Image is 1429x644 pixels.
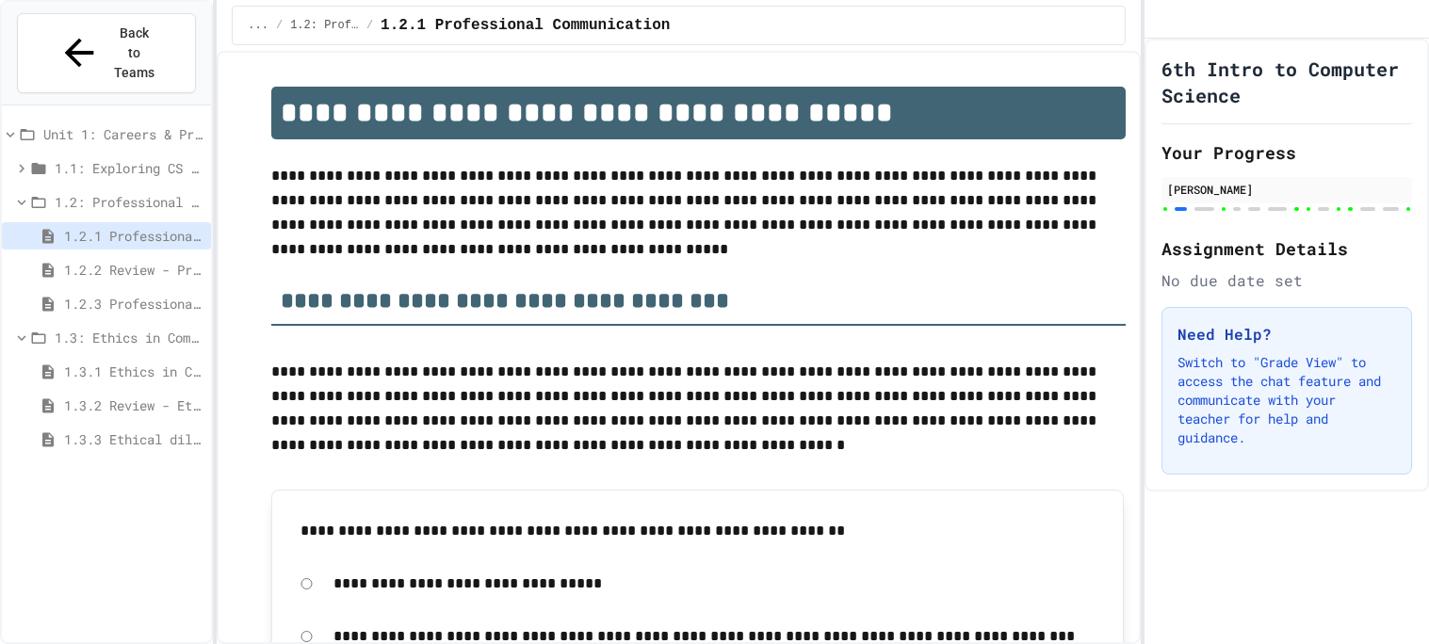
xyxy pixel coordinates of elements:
[248,18,268,33] span: ...
[55,192,203,212] span: 1.2: Professional Communication
[276,18,283,33] span: /
[17,13,196,93] button: Back to Teams
[64,260,203,280] span: 1.2.2 Review - Professional Communication
[1167,181,1406,198] div: [PERSON_NAME]
[290,18,359,33] span: 1.2: Professional Communication
[43,124,203,144] span: Unit 1: Careers & Professionalism
[366,18,373,33] span: /
[55,328,203,347] span: 1.3: Ethics in Computing
[64,226,203,246] span: 1.2.1 Professional Communication
[1177,323,1396,346] h3: Need Help?
[55,158,203,178] span: 1.1: Exploring CS Careers
[112,24,156,83] span: Back to Teams
[1177,353,1396,447] p: Switch to "Grade View" to access the chat feature and communicate with your teacher for help and ...
[1161,235,1412,262] h2: Assignment Details
[1161,139,1412,166] h2: Your Progress
[64,362,203,381] span: 1.3.1 Ethics in Computer Science
[64,429,203,449] span: 1.3.3 Ethical dilemma reflections
[64,395,203,415] span: 1.3.2 Review - Ethics in Computer Science
[381,14,670,37] span: 1.2.1 Professional Communication
[1161,56,1412,108] h1: 6th Intro to Computer Science
[64,294,203,314] span: 1.2.3 Professional Communication Challenge
[1161,269,1412,292] div: No due date set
